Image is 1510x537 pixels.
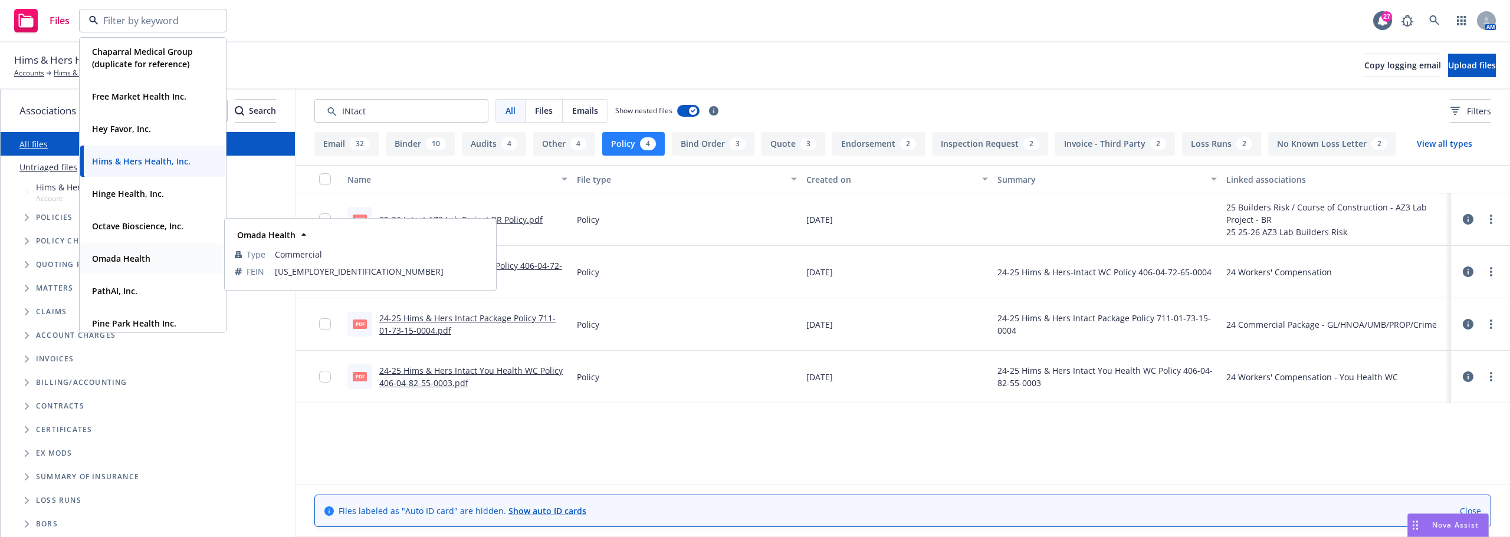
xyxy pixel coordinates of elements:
[92,220,183,232] strong: Octave Bioscience, Inc.
[577,213,599,226] span: Policy
[1408,514,1423,536] div: Drag to move
[1467,105,1491,117] span: Filters
[1381,11,1392,22] div: 27
[1182,132,1261,156] button: Loss Runs
[1423,9,1446,32] a: Search
[319,173,331,185] input: Select all
[1407,513,1489,537] button: Nova Assist
[36,355,74,363] span: Invoices
[806,173,975,186] div: Created on
[36,403,84,410] span: Contracts
[997,266,1212,278] span: 24-25 Hims & Hers-Intact WC Policy 406-04-72-65-0004
[932,132,1048,156] button: Inspection Request
[36,285,73,292] span: Matters
[577,266,599,278] span: Policy
[761,132,825,156] button: Quote
[36,193,132,203] span: Account
[19,161,77,173] a: Untriaged files
[802,165,993,193] button: Created on
[14,68,44,78] a: Accounts
[1226,226,1446,238] div: 25 25-26 AZ3 Lab Builders Risk
[92,156,191,167] strong: Hims & Hers Health, Inc.
[1,179,295,371] div: Tree Example
[9,4,74,37] a: Files
[314,132,379,156] button: Email
[347,173,554,186] div: Name
[832,132,925,156] button: Endorsement
[501,137,517,150] div: 4
[1460,505,1481,517] a: Close
[1371,137,1387,150] div: 2
[92,91,186,102] strong: Free Market Health Inc.
[350,137,370,150] div: 32
[800,137,816,150] div: 3
[275,265,486,278] span: [US_EMPLOYER_IDENTIFICATION_NUMBER]
[36,214,73,221] span: Policies
[386,132,455,156] button: Binder
[900,137,916,150] div: 2
[1364,54,1441,77] button: Copy logging email
[1364,60,1441,71] span: Copy logging email
[92,123,151,134] strong: Hey Favor, Inc.
[353,319,367,328] span: pdf
[339,505,586,517] span: Files labeled as "Auto ID card" are hidden.
[640,137,656,150] div: 4
[806,266,833,278] span: [DATE]
[1,371,295,536] div: Folder Tree Example
[36,238,145,245] span: Policy change requests
[92,285,137,296] strong: PathAI, Inc.
[1222,165,1451,193] button: Linked associations
[533,132,595,156] button: Other
[1396,9,1419,32] a: Report a Bug
[1484,370,1498,384] a: more
[1023,137,1039,150] div: 2
[1448,60,1496,71] span: Upload files
[319,318,331,330] input: Toggle Row Selected
[1450,105,1491,117] span: Filters
[997,364,1217,389] span: 24-25 Hims & Hers Intact You Health WC Policy 406-04-82-55-0003
[36,181,132,193] span: Hims & Hers Health, Inc.
[806,318,833,331] span: [DATE]
[36,426,92,433] span: Certificates
[570,137,586,150] div: 4
[535,104,553,117] span: Files
[36,497,81,504] span: Loss Runs
[379,312,556,336] a: 24-25 Hims & Hers Intact Package Policy 711-01-73-15-0004.pdf
[806,371,833,383] span: [DATE]
[1236,137,1252,150] div: 2
[319,371,331,383] input: Toggle Row Selected
[1150,137,1166,150] div: 2
[36,379,127,386] span: Billing/Accounting
[577,318,599,331] span: Policy
[36,308,67,315] span: Claims
[92,253,150,264] strong: Omada Health
[505,104,516,117] span: All
[247,265,264,278] span: FEIN
[36,450,72,457] span: Ex Mods
[1226,371,1398,383] div: 24 Workers' Compensation - You Health WC
[235,99,276,123] button: SearchSearch
[572,165,802,193] button: File type
[237,229,296,241] strong: Omada Health
[247,248,265,261] span: Type
[426,137,446,150] div: 10
[54,68,134,78] a: Hims & Hers Health, Inc.
[577,173,784,186] div: File type
[672,132,754,156] button: Bind Order
[14,52,126,68] span: Hims & Hers Health, Inc.
[36,261,103,268] span: Quoting plans
[1484,265,1498,279] a: more
[615,106,672,116] span: Show nested files
[1398,132,1491,156] button: View all types
[36,520,58,528] span: BORs
[1448,54,1496,77] button: Upload files
[993,165,1222,193] button: Summary
[806,213,833,226] span: [DATE]
[1484,317,1498,331] a: more
[1226,266,1332,278] div: 24 Workers' Compensation
[92,318,176,329] strong: Pine Park Health Inc.
[50,16,70,25] span: Files
[235,100,276,122] div: Search
[343,165,572,193] button: Name
[1484,212,1498,226] a: more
